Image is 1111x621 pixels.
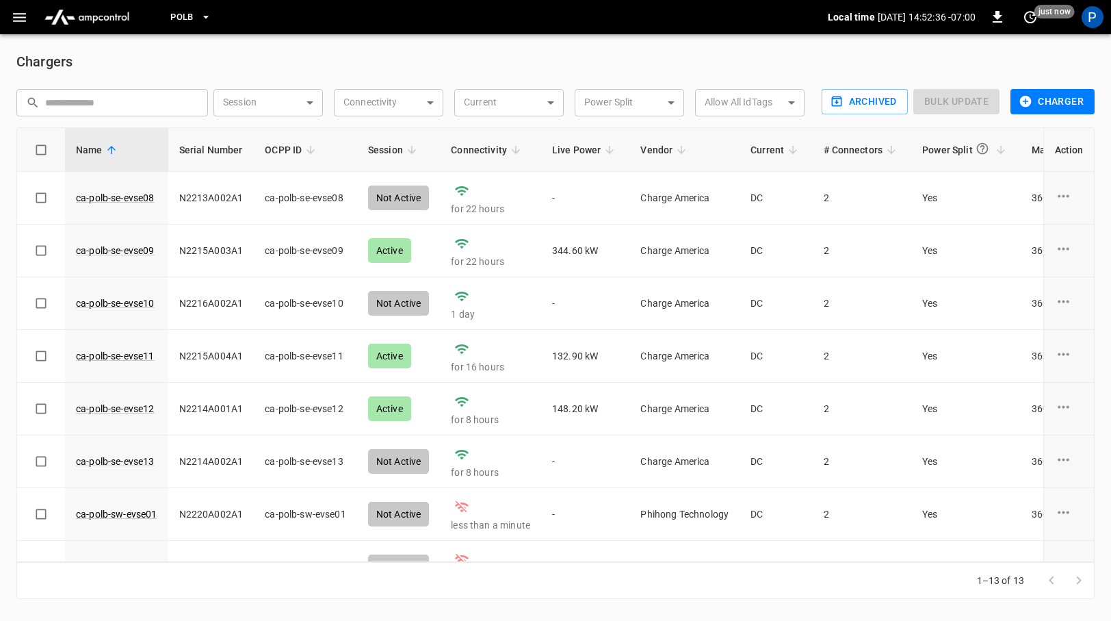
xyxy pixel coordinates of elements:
button: Charger [1010,89,1095,114]
td: Charge America [629,541,740,594]
td: Charge America [629,330,740,383]
p: for 22 hours [451,202,530,216]
div: charge point options [1054,346,1083,366]
span: Power Split [922,136,1010,163]
td: N2215A002A1 [168,541,254,594]
td: - [541,541,630,594]
span: Name [76,142,120,158]
td: 360 kW [1021,172,1109,225]
td: Yes [911,435,1021,488]
td: 360 kW [1021,225,1109,277]
span: # Connectors [824,142,900,158]
td: DC [740,277,813,330]
td: 360 kW [1021,488,1109,541]
a: ca-polb-se-evse09 [76,244,155,257]
td: - [541,488,630,541]
p: less than a minute [451,518,530,532]
td: Charge America [629,277,740,330]
img: ampcontrol.io logo [39,4,135,30]
div: charge point options [1054,293,1083,314]
p: Local time [828,10,875,24]
button: Archived [822,89,908,114]
td: ca-polb-sw-evse02 [254,541,357,594]
div: charge point options [1054,504,1083,524]
td: Charge America [629,435,740,488]
td: Phihong Technology [629,488,740,541]
div: Not Active [368,449,430,474]
p: for 8 hours [451,413,530,427]
button: set refresh interval [1019,6,1041,28]
td: Yes [911,488,1021,541]
td: ca-polb-sw-evse01 [254,488,357,541]
td: N2214A001A1 [168,383,254,435]
td: N2220A002A1 [168,488,254,541]
td: Yes [911,330,1021,383]
td: ca-polb-se-evse10 [254,277,357,330]
td: 344.60 kW [541,225,630,277]
td: Yes [911,172,1021,225]
th: Serial Number [168,128,254,172]
div: Active [368,238,411,263]
td: ca-polb-se-evse12 [254,383,357,435]
span: Connectivity [451,142,525,158]
td: 148.20 kW [541,383,630,435]
td: 2 [813,172,911,225]
td: N2213A002A1 [168,172,254,225]
td: 360 kW [1021,277,1109,330]
td: 2 [813,277,911,330]
a: ca-polb-sw-evse02 [76,560,157,574]
td: N2216A002A1 [168,277,254,330]
td: Yes [911,225,1021,277]
h6: Chargers [16,51,1095,73]
td: N2215A004A1 [168,330,254,383]
td: N2214A002A1 [168,435,254,488]
td: - [541,172,630,225]
td: 360 kW [1021,330,1109,383]
span: Session [368,142,421,158]
p: for 16 hours [451,360,530,374]
td: Yes [911,383,1021,435]
td: DC [740,225,813,277]
td: 2 [813,541,911,594]
div: charge point options [1054,240,1083,261]
p: 1 day [451,307,530,321]
td: ca-polb-se-evse08 [254,172,357,225]
td: - [541,277,630,330]
p: for 8 hours [451,466,530,479]
div: charge point options [1054,188,1083,208]
td: DC [740,541,813,594]
div: charge point options [1054,451,1083,472]
td: DC [740,330,813,383]
td: ca-polb-se-evse09 [254,225,357,277]
p: for 22 hours [451,255,530,268]
td: Yes [911,541,1021,594]
td: 360 kW [1021,383,1109,435]
div: Not Active [368,502,430,527]
th: Action [1043,128,1094,172]
span: OCPP ID [265,142,319,158]
span: just now [1034,5,1075,18]
td: DC [740,488,813,541]
div: profile-icon [1082,6,1103,28]
td: 360 kW [1021,435,1109,488]
div: Active [368,344,411,368]
a: ca-polb-se-evse12 [76,402,155,416]
td: Charge America [629,225,740,277]
td: ca-polb-se-evse13 [254,435,357,488]
td: 2 [813,330,911,383]
td: Charge America [629,172,740,225]
div: charge point options [1054,557,1083,577]
td: ca-polb-se-evse11 [254,330,357,383]
a: ca-polb-se-evse13 [76,455,155,468]
td: 132.90 kW [541,330,630,383]
div: Not Active [368,555,430,579]
td: N2215A003A1 [168,225,254,277]
td: 360 kW [1021,541,1109,594]
span: Current [750,142,802,158]
a: ca-polb-se-evse11 [76,349,155,363]
td: 2 [813,225,911,277]
td: - [541,435,630,488]
span: Live Power [552,142,619,158]
span: Vendor [640,142,690,158]
div: Not Active [368,291,430,316]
